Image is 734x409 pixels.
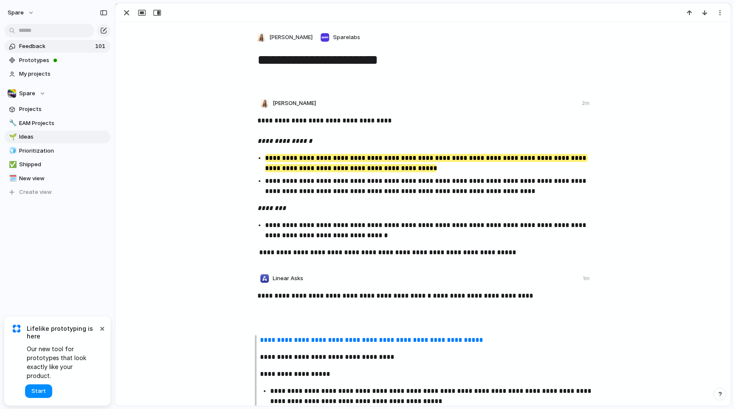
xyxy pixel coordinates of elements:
span: Spare [19,89,35,98]
span: Prioritization [19,147,107,155]
span: Linear Asks [273,274,303,283]
button: Start [25,384,52,398]
button: 🗓️ [8,174,16,183]
span: New view [19,174,107,183]
span: Feedback [19,42,93,51]
span: [PERSON_NAME] [273,99,316,108]
span: Sparelabs [333,33,360,42]
button: Spare [4,6,39,20]
span: Shipped [19,160,107,169]
button: ✅ [8,160,16,169]
a: My projects [4,68,110,80]
div: 2m [582,99,590,107]
a: ✅Shipped [4,158,110,171]
button: 🌱 [8,133,16,141]
span: [PERSON_NAME] [269,33,313,42]
span: Prototypes [19,56,107,65]
button: Dismiss [97,323,107,333]
span: Create view [19,188,52,196]
a: 🧊Prioritization [4,145,110,157]
span: EAM Projects [19,119,107,128]
a: Projects [4,103,110,116]
a: Prototypes [4,54,110,67]
div: 1m [583,275,590,282]
button: 🧊 [8,147,16,155]
button: [PERSON_NAME] [254,31,315,44]
div: 🌱 [9,132,15,142]
div: ✅ [9,160,15,170]
button: 🔧 [8,119,16,128]
div: 🗓️ [9,173,15,183]
span: Ideas [19,133,107,141]
button: Create view [4,186,110,199]
div: 🧊 [9,146,15,156]
a: 🔧EAM Projects [4,117,110,130]
span: Start [31,387,46,395]
div: 🔧 [9,118,15,128]
a: 🗓️New view [4,172,110,185]
span: Lifelike prototyping is here [27,325,98,340]
button: Spare [4,87,110,100]
span: My projects [19,70,107,78]
span: 101 [95,42,107,51]
span: Our new tool for prototypes that look exactly like your product. [27,344,98,380]
a: Feedback101 [4,40,110,53]
span: Projects [19,105,107,114]
span: Spare [8,9,24,17]
button: Sparelabs [318,31,362,44]
a: 🌱Ideas [4,131,110,143]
